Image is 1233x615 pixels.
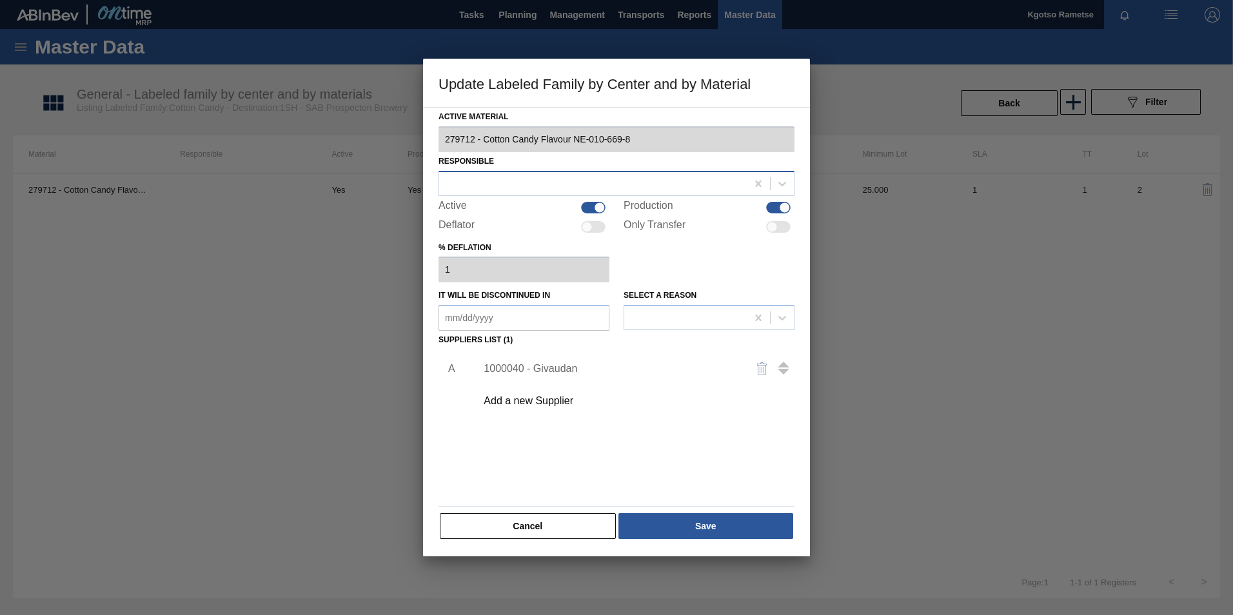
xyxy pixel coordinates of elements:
img: delete-icon [755,361,770,376]
label: Active [439,200,467,215]
label: Only Transfer [624,219,686,235]
li: A [439,353,459,385]
input: mm/dd/yyyy [439,305,609,331]
label: Active Material [439,108,794,126]
button: delete-icon [747,353,778,384]
label: % deflation [439,239,609,257]
label: Select a reason [624,291,696,300]
label: Responsible [439,157,494,166]
div: Add a new Supplier [484,395,736,407]
label: Suppliers list (1) [439,335,513,344]
button: Cancel [440,513,616,539]
h3: Update Labeled Family by Center and by Material [423,59,810,108]
div: 1000040 - Givaudan [484,363,736,375]
label: Production [624,200,673,215]
label: Deflator [439,219,475,235]
button: Save [618,513,793,539]
label: It will be discontinued in [439,291,550,300]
